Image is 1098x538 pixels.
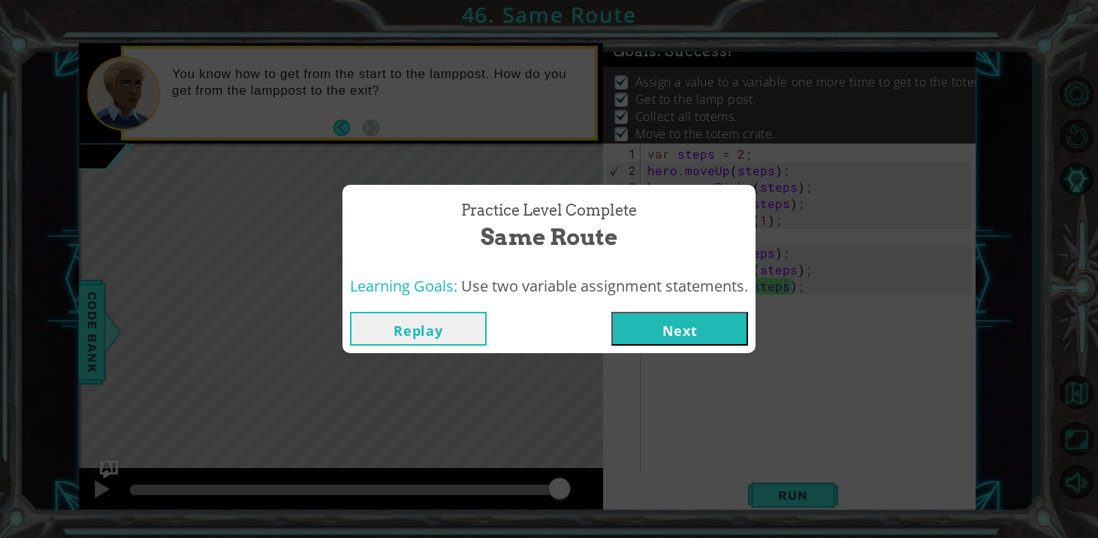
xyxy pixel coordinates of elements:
[461,200,637,222] span: Practice Level Complete
[461,276,748,296] span: Use two variable assignment statements.
[350,312,487,346] button: Replay
[611,312,748,346] button: Next
[350,276,457,296] span: Learning Goals:
[481,221,617,253] span: Same Route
